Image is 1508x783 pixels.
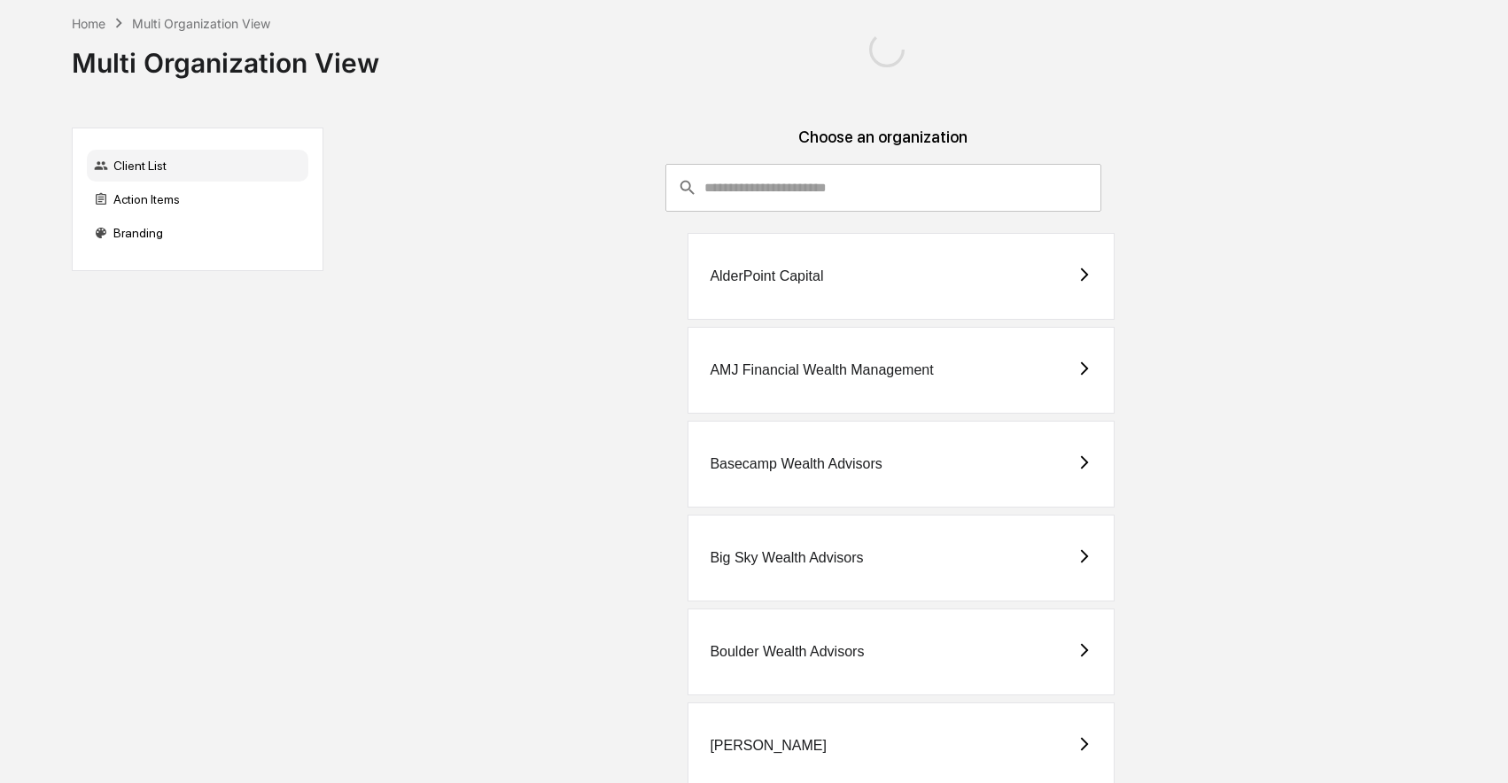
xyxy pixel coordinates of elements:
div: Basecamp Wealth Advisors [710,456,882,472]
div: AMJ Financial Wealth Management [710,362,933,378]
div: Choose an organization [338,128,1429,164]
div: consultant-dashboard__filter-organizations-search-bar [665,164,1102,212]
div: [PERSON_NAME] [710,738,827,754]
div: Boulder Wealth Advisors [710,644,864,660]
div: Client List [87,150,308,182]
div: Multi Organization View [72,33,379,79]
div: Multi Organization View [132,16,270,31]
div: Big Sky Wealth Advisors [710,550,863,566]
div: Home [72,16,105,31]
div: AlderPoint Capital [710,268,823,284]
div: Branding [87,217,308,249]
div: Action Items [87,183,308,215]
